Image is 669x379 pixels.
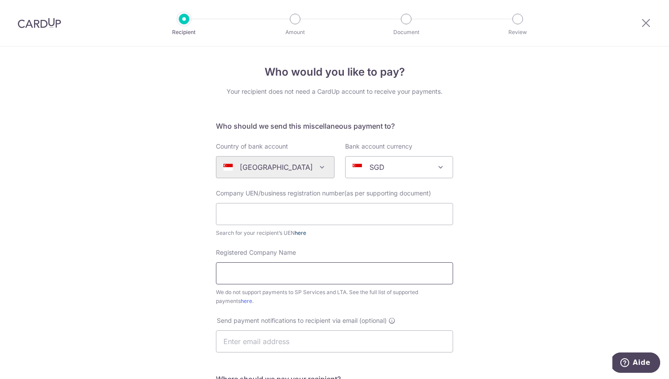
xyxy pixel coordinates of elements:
a: here [295,230,306,236]
div: We do not support payments to SP Services and LTA. See the full list of supported payments . [216,288,453,306]
p: Review [485,28,550,37]
p: SGD [369,162,384,172]
p: Recipient [151,28,217,37]
span: Registered Company Name [216,249,296,256]
h4: Who would you like to pay? [216,64,453,80]
input: Enter email address [216,330,453,352]
label: Country of bank account [216,142,288,151]
img: CardUp [18,18,61,28]
div: Your recipient does not need a CardUp account to receive your payments. [216,87,453,96]
label: Bank account currency [345,142,412,151]
h5: Who should we send this miscellaneous payment to? [216,121,453,131]
p: Amount [262,28,328,37]
span: Company UEN/business registration number(as per supporting document) [216,189,431,197]
span: SGD [346,157,453,178]
iframe: Ouvre un widget dans lequel vous pouvez trouver plus d’informations [612,352,660,375]
span: Aide [20,6,38,14]
p: Document [373,28,439,37]
div: Search for your recipient’s UEN [216,229,453,237]
a: here [241,298,252,304]
span: SGD [345,156,453,178]
span: Send payment notifications to recipient via email (optional) [217,316,387,325]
